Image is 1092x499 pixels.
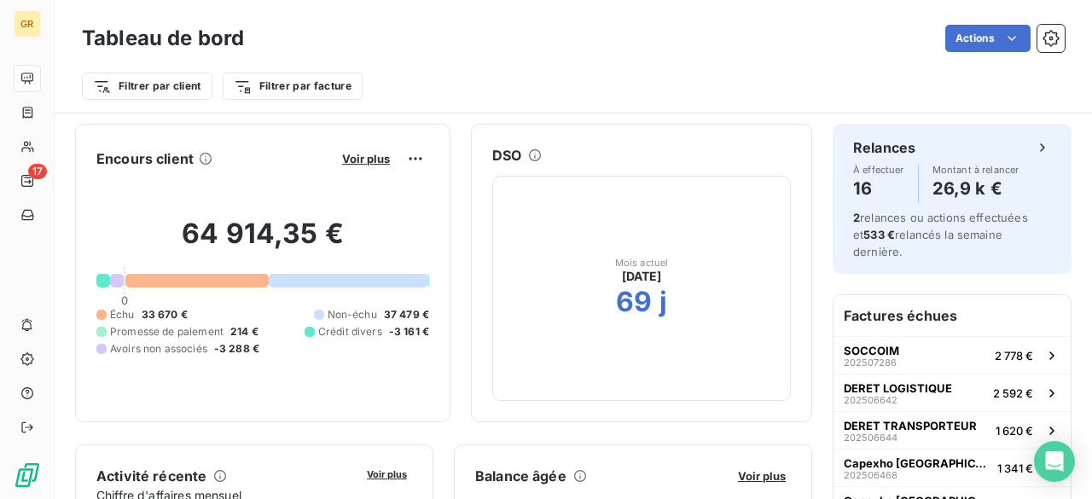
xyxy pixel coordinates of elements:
button: Actions [945,25,1031,52]
span: -3 161 € [389,324,429,339]
span: 1 620 € [996,424,1033,438]
span: Voir plus [738,469,786,483]
h6: Activité récente [96,466,206,486]
span: Montant à relancer [932,165,1019,175]
h6: Encours client [96,148,194,169]
span: 17 [28,164,47,179]
h2: j [659,285,667,319]
span: DERET TRANSPORTEUR [844,419,977,432]
h2: 69 [616,285,652,319]
span: À effectuer [853,165,904,175]
button: DERET LOGISTIQUE2025066422 592 € [834,374,1071,411]
span: 202507286 [844,357,897,368]
button: Voir plus [733,468,791,484]
h4: 26,9 k € [932,175,1019,202]
span: -3 288 € [214,341,259,357]
button: SOCCOIM2025072862 778 € [834,336,1071,374]
span: SOCCOIM [844,344,899,357]
img: Logo LeanPay [14,461,41,489]
span: [DATE] [622,268,662,285]
h2: 64 914,35 € [96,217,429,268]
span: 0 [121,293,128,307]
button: Filtrer par client [82,73,212,100]
span: Échu [110,307,135,322]
span: 214 € [230,324,258,339]
button: Filtrer par facture [223,73,363,100]
span: Non-échu [328,307,377,322]
div: GR [14,10,41,38]
h6: DSO [492,145,521,165]
span: 1 341 € [997,461,1033,475]
span: Voir plus [367,468,407,480]
span: Crédit divers [318,324,382,339]
div: Open Intercom Messenger [1034,441,1075,482]
span: 202506642 [844,395,897,405]
h3: Tableau de bord [82,23,244,54]
span: Mois actuel [615,258,669,268]
span: Avoirs non associés [110,341,207,357]
span: DERET LOGISTIQUE [844,381,952,395]
span: Promesse de paiement [110,324,224,339]
span: 33 670 € [142,307,188,322]
span: 37 479 € [384,307,429,322]
span: relances ou actions effectuées et relancés la semaine dernière. [853,211,1028,258]
span: 2 592 € [993,386,1033,400]
h6: Balance âgée [475,466,566,486]
span: Capexho [GEOGRAPHIC_DATA] [844,456,990,470]
button: Voir plus [362,466,412,481]
span: 533 € [863,228,895,241]
span: Voir plus [342,152,390,165]
span: 202506644 [844,432,897,443]
span: 2 [853,211,860,224]
button: Voir plus [337,151,395,166]
h4: 16 [853,175,904,202]
span: 202506468 [844,470,897,480]
h6: Factures échues [834,295,1071,336]
button: Capexho [GEOGRAPHIC_DATA]2025064681 341 € [834,449,1071,486]
button: DERET TRANSPORTEUR2025066441 620 € [834,411,1071,449]
h6: Relances [853,137,915,158]
span: 2 778 € [995,349,1033,363]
